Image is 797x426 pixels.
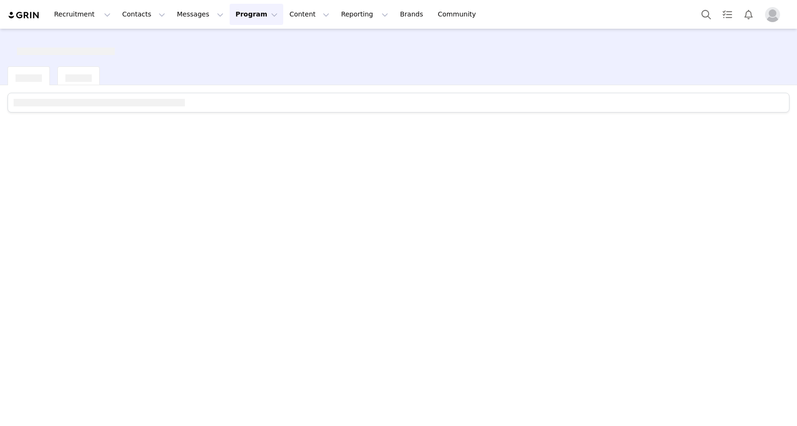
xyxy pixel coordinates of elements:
[117,4,171,25] button: Contacts
[171,4,229,25] button: Messages
[759,7,789,22] button: Profile
[8,11,40,20] img: grin logo
[230,4,283,25] button: Program
[284,4,335,25] button: Content
[394,4,431,25] a: Brands
[717,4,738,25] a: Tasks
[765,7,780,22] img: placeholder-profile.jpg
[65,67,92,82] div: [object Object]
[738,4,759,25] button: Notifications
[16,67,42,82] div: [object Object]
[696,4,717,25] button: Search
[48,4,116,25] button: Recruitment
[335,4,394,25] button: Reporting
[17,40,115,55] div: [object Object]
[432,4,486,25] a: Community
